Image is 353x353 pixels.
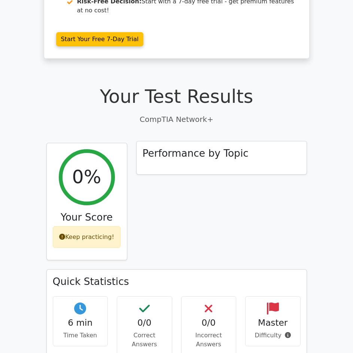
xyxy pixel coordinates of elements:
[188,317,230,328] h4: 0/0
[123,317,166,328] h4: 0/0
[46,86,307,108] h1: Your Test Results
[59,317,102,328] h4: 6 min
[252,331,294,340] p: Difficulty
[56,32,144,46] a: Start Your Free 7-Day Trial
[46,114,307,125] p: CompTIA Network+
[252,317,294,328] h4: Master
[53,226,121,248] div: Keep practicing!
[59,331,102,340] p: Time Taken
[123,331,166,349] p: Correct Answers
[53,211,121,223] h3: Your Score
[188,331,230,349] p: Incorrect Answers
[72,166,101,188] h2: 0%
[143,147,249,159] h3: Performance by Topic
[53,276,301,288] h3: Quick Statistics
